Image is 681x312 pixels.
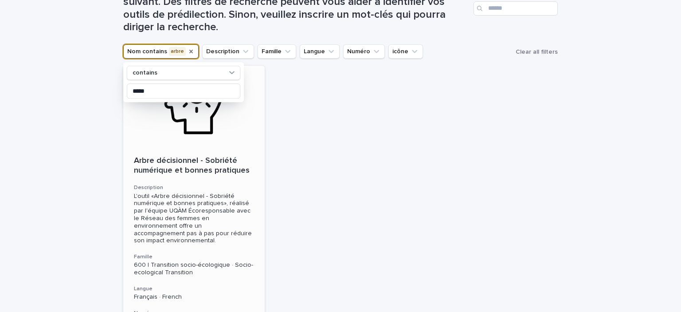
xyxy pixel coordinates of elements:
button: Famille [258,44,296,59]
h3: Description [134,184,254,191]
button: Langue [300,44,340,59]
h3: Langue [134,285,254,292]
button: icône [388,44,423,59]
p: contains [133,69,157,77]
h3: Famille [134,253,254,261]
button: Numéro [343,44,385,59]
button: Description [202,44,254,59]
p: Arbre décisionnel - Sobriété numérique et bonnes pratiques [134,156,254,175]
input: Search [474,1,558,16]
button: Clear all filters [512,45,558,59]
span: Clear all filters [516,49,558,55]
p: 600 | Transition socio-écologique · Socio-ecological Transition [134,261,254,276]
button: Nom [123,44,199,59]
div: L'outil «Arbre décisionnel - Sobriété numérique et bonnes pratiques», réalisé par l'équipe UQÀM É... [134,193,254,245]
p: Français · French [134,293,254,301]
